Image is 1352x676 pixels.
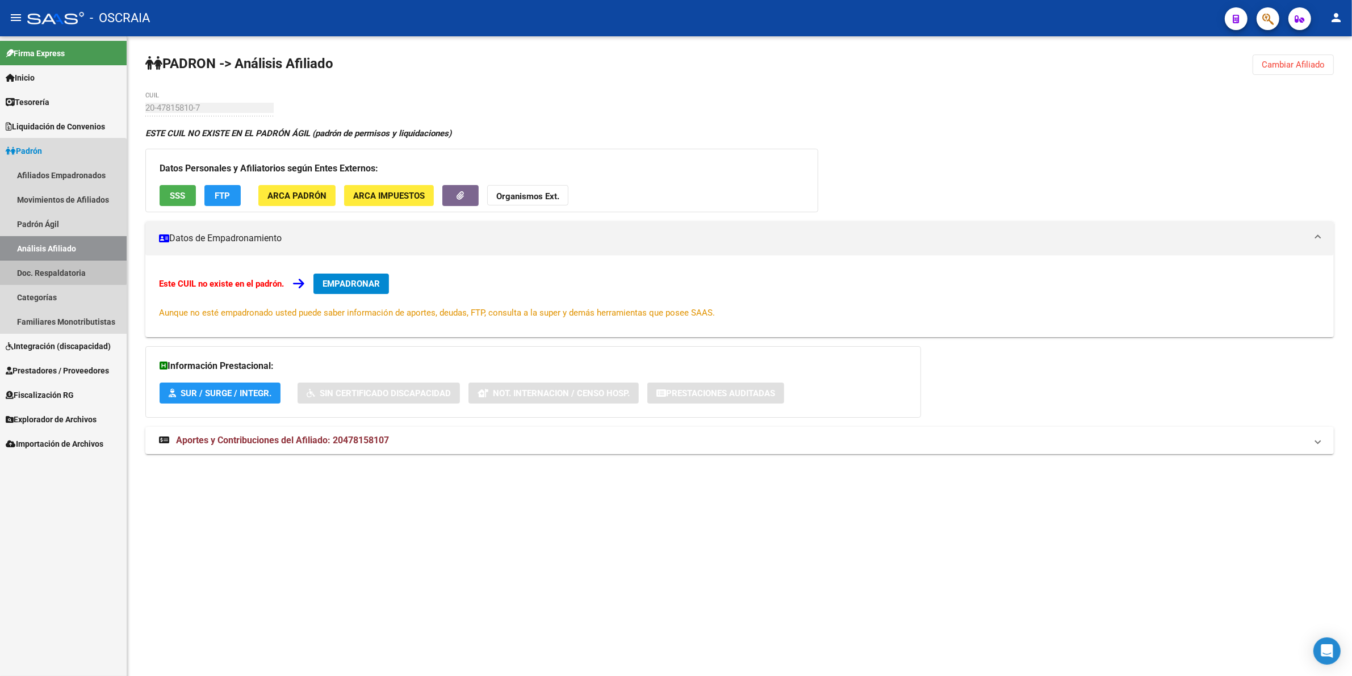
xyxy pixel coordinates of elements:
[181,388,271,398] span: SUR / SURGE / INTEGR.
[159,308,715,318] span: Aunque no esté empadronado usted puede saber información de aportes, deudas, FTP, consulta a la s...
[160,383,281,404] button: SUR / SURGE / INTEGR.
[323,279,380,289] span: EMPADRONAR
[170,191,186,201] span: SSS
[353,191,425,201] span: ARCA Impuestos
[6,96,49,108] span: Tesorería
[320,388,451,398] span: Sin Certificado Discapacidad
[145,56,333,72] strong: PADRON -> Análisis Afiliado
[204,185,241,206] button: FTP
[6,364,109,377] span: Prestadores / Proveedores
[258,185,336,206] button: ARCA Padrón
[145,427,1334,454] mat-expansion-panel-header: Aportes y Contribuciones del Afiliado: 20478158107
[487,185,568,206] button: Organismos Ext.
[468,383,639,404] button: Not. Internacion / Censo Hosp.
[6,72,35,84] span: Inicio
[145,128,451,138] strong: ESTE CUIL NO EXISTE EN EL PADRÓN ÁGIL (padrón de permisos y liquidaciones)
[313,274,389,294] button: EMPADRONAR
[6,340,111,352] span: Integración (discapacidad)
[1253,54,1334,75] button: Cambiar Afiliado
[145,221,1334,255] mat-expansion-panel-header: Datos de Empadronamiento
[6,438,103,450] span: Importación de Archivos
[9,11,23,24] mat-icon: menu
[145,255,1334,337] div: Datos de Empadronamiento
[493,388,630,398] span: Not. Internacion / Censo Hosp.
[90,6,150,31] span: - OSCRAIA
[1313,637,1341,665] div: Open Intercom Messenger
[160,185,196,206] button: SSS
[215,191,231,201] span: FTP
[159,279,284,289] strong: Este CUIL no existe en el padrón.
[6,47,65,60] span: Firma Express
[344,185,434,206] button: ARCA Impuestos
[647,383,784,404] button: Prestaciones Auditadas
[298,383,460,404] button: Sin Certificado Discapacidad
[1262,60,1325,70] span: Cambiar Afiliado
[6,389,74,401] span: Fiscalización RG
[6,120,105,133] span: Liquidación de Convenios
[176,435,389,446] span: Aportes y Contribuciones del Afiliado: 20478158107
[160,358,907,374] h3: Información Prestacional:
[496,191,559,201] strong: Organismos Ext.
[1329,11,1343,24] mat-icon: person
[267,191,327,201] span: ARCA Padrón
[159,232,1307,245] mat-panel-title: Datos de Empadronamiento
[666,388,775,398] span: Prestaciones Auditadas
[6,145,42,157] span: Padrón
[160,161,804,177] h3: Datos Personales y Afiliatorios según Entes Externos:
[6,413,97,426] span: Explorador de Archivos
